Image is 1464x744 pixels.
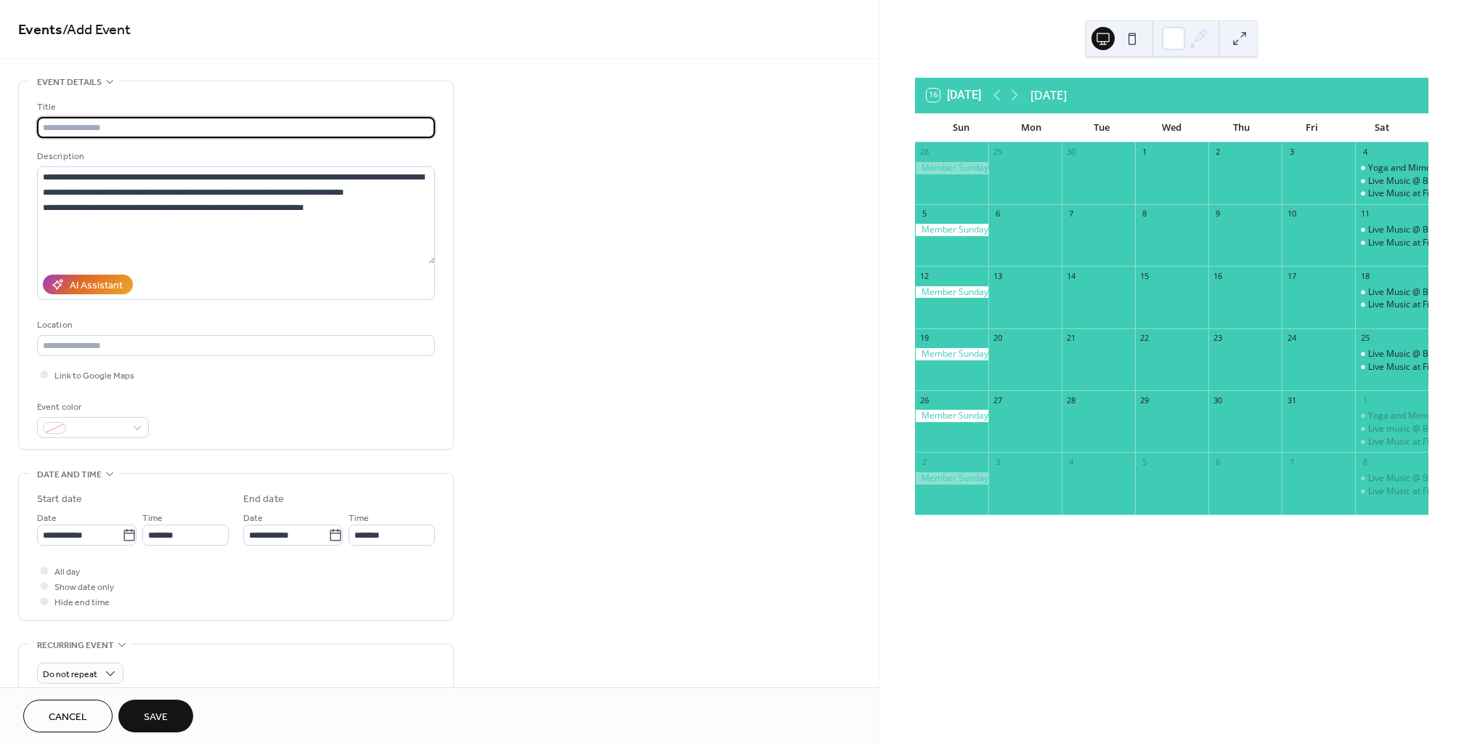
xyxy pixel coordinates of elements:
div: Member Sunday Funday [915,410,988,422]
span: Date [37,511,57,526]
div: 30 [1213,395,1224,405]
span: Save [144,710,168,725]
div: Live Music @ Bend - Natalie Metcalf [1355,348,1428,360]
div: 28 [1066,395,1077,405]
div: Wed [1136,113,1206,142]
div: 12 [919,270,930,281]
div: 13 [993,270,1004,281]
div: 6 [1213,456,1224,467]
div: Live Music @ Bend - Bobby Starr [1355,472,1428,485]
div: Thu [1207,113,1277,142]
div: 6 [993,209,1004,219]
div: Live Music at Fiesta Winery at Arch Ray [1355,436,1428,448]
div: Live Music at Fiesta Winery at Arch Ray [1355,361,1428,373]
div: Event color [37,400,146,415]
span: / Add Event [62,16,131,44]
div: 18 [1359,270,1370,281]
div: 28 [919,147,930,158]
div: 9 [1213,209,1224,219]
div: 31 [1286,395,1297,405]
div: 29 [1139,395,1150,405]
div: Live Music at Fiesta Winery at Arch Ray [1355,237,1428,249]
div: 7 [1286,456,1297,467]
div: 4 [1359,147,1370,158]
div: Live Music @ Bend - Keelan Donovan [1355,175,1428,187]
div: 1 [1139,147,1150,158]
div: Start date [37,492,82,507]
span: All day [54,565,80,580]
span: Time [349,511,369,526]
div: Member Sunday Funday [915,224,988,236]
div: 19 [919,333,930,344]
span: Hide end time [54,595,110,610]
div: Location [37,318,432,333]
div: 21 [1066,333,1077,344]
div: 17 [1286,270,1297,281]
div: 15 [1139,270,1150,281]
div: 16 [1213,270,1224,281]
div: 22 [1139,333,1150,344]
div: Member Sunday Funday [915,348,988,360]
div: Live Music @ Bend - Nate Harris [1355,286,1428,299]
div: Live music @ Bend - Keelan Donovan [1355,423,1428,435]
div: 20 [993,333,1004,344]
span: Event details [37,75,102,90]
div: Sun [927,113,996,142]
a: Events [18,16,62,44]
span: Recurring event [37,638,114,653]
div: 29 [993,147,1004,158]
div: 23 [1213,333,1224,344]
div: 1 [1359,395,1370,405]
span: Link to Google Maps [54,368,134,384]
div: Title [37,100,432,115]
div: 3 [993,456,1004,467]
div: Fri [1277,113,1346,142]
button: AI Assistant [43,275,133,294]
div: 5 [919,209,930,219]
span: Date [243,511,263,526]
div: 7 [1066,209,1077,219]
div: Tue [1067,113,1136,142]
div: 4 [1066,456,1077,467]
div: Live Music at Fiesta Winery at Arch Ray [1355,299,1428,311]
div: Member Sunday Funday [915,162,988,174]
div: Member Sunday Funday [915,472,988,485]
span: Cancel [49,710,87,725]
div: 5 [1139,456,1150,467]
div: 8 [1139,209,1150,219]
div: 27 [993,395,1004,405]
button: 16[DATE] [922,85,986,105]
div: 30 [1066,147,1077,158]
div: 25 [1359,333,1370,344]
div: Live Music at Fiesta Winery at Arch Ray [1355,485,1428,498]
div: 3 [1286,147,1297,158]
div: 24 [1286,333,1297,344]
button: Save [118,700,193,732]
div: 10 [1286,209,1297,219]
div: AI Assistant [70,278,123,294]
span: Time [142,511,163,526]
div: 2 [919,456,930,467]
div: Yoga and Mimosas in the Vineyard [1355,162,1428,174]
div: 2 [1213,147,1224,158]
span: Do not repeat [43,666,97,683]
div: Live Music at Fiesta Winery at Arch Ray [1355,187,1428,200]
div: 26 [919,395,930,405]
div: 8 [1359,456,1370,467]
div: [DATE] [1030,86,1067,104]
div: Member Sunday Funday [915,286,988,299]
div: Yoga and Mimosas in the Vineyard [1355,410,1428,422]
span: Show date only [54,580,114,595]
div: End date [243,492,284,507]
span: Date and time [37,467,102,482]
div: 14 [1066,270,1077,281]
div: 11 [1359,209,1370,219]
button: Cancel [23,700,113,732]
div: Live Music @ Bend - Acquired Taste [1355,224,1428,236]
div: Mon [996,113,1066,142]
div: Sat [1347,113,1417,142]
div: Description [37,149,432,164]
